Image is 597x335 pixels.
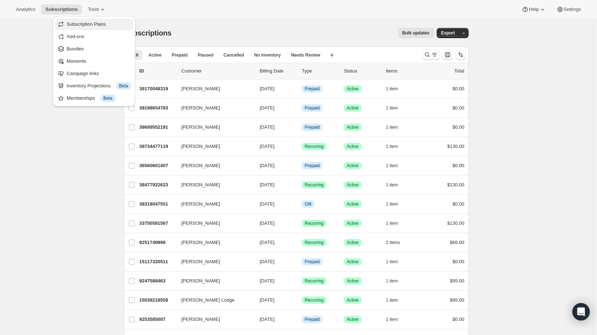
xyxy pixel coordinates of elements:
span: Active [347,182,359,188]
div: 36560601407[PERSON_NAME][DATE]InfoPrepaidSuccessActive1 item$0.00 [139,161,464,171]
button: Create new view [326,50,338,60]
p: 36560601407 [139,162,176,169]
span: [PERSON_NAME] [181,181,220,189]
span: 1 item [386,259,398,265]
span: Active [347,317,359,322]
span: Active [347,220,359,226]
span: [PERSON_NAME] [181,258,220,265]
span: Recurring [305,220,324,226]
span: [DATE] [260,124,275,130]
span: Recurring [305,144,324,149]
span: Paused [198,52,213,58]
span: Active [347,105,359,111]
span: $0.00 [452,105,464,111]
span: Gift [305,201,312,207]
div: Open Intercom Messenger [572,303,590,320]
span: Subscriptions [45,7,78,12]
span: 1 item [386,201,398,207]
button: 1 item [386,161,406,171]
span: [PERSON_NAME] [181,124,220,131]
span: $66.00 [450,240,464,245]
span: [PERSON_NAME] [181,162,220,169]
div: 15117320511[PERSON_NAME][DATE]InfoPrepaidSuccessActive1 item$0.00 [139,257,464,267]
span: $0.00 [452,86,464,91]
span: [PERSON_NAME] [181,316,220,323]
p: 15117320511 [139,258,176,265]
button: [PERSON_NAME] [177,160,250,171]
button: 1 item [386,276,406,286]
span: 1 item [386,124,398,130]
button: Memberships [55,92,133,104]
span: Beta [103,95,112,101]
span: [PERSON_NAME] [181,239,220,246]
span: Prepaid [305,163,320,169]
button: Bundles [55,43,133,55]
button: [PERSON_NAME] [177,218,250,229]
button: Export [437,28,459,38]
div: IDCustomerBilling DateTypeStatusItemsTotal [139,67,464,75]
span: [DATE] [260,259,275,264]
span: Moments [67,58,86,64]
button: Sort the results [456,50,466,60]
button: Add-ons [55,31,133,42]
div: 9251749999[PERSON_NAME][DATE]SuccessRecurringSuccessActive2 items$66.00 [139,237,464,248]
button: Campaign links [55,68,133,79]
span: Active [347,278,359,284]
span: Active [347,201,359,207]
p: 38318047551 [139,200,176,208]
span: [PERSON_NAME] [181,143,220,150]
button: Moments [55,55,133,67]
button: Tools [83,4,111,15]
span: $130.00 [447,220,464,226]
span: [DATE] [260,297,275,303]
p: 9253585007 [139,316,176,323]
span: $95.00 [450,297,464,303]
span: 1 item [386,144,398,149]
span: Active [347,124,359,130]
span: Recurring [305,278,324,284]
span: 1 item [386,220,398,226]
button: 1 item [386,314,406,324]
span: No inventory [254,52,281,58]
button: 1 item [386,122,406,132]
button: [PERSON_NAME] [177,314,250,325]
div: 9247588463[PERSON_NAME][DATE]SuccessRecurringSuccessActive1 item$95.00 [139,276,464,286]
span: 1 item [386,317,398,322]
button: Inventory Projections [55,80,133,92]
span: [DATE] [260,182,275,187]
span: [DATE] [260,86,275,91]
span: 1 item [386,163,398,169]
span: Cancelled [223,52,244,58]
button: Search and filter results [422,50,440,60]
span: Recurring [305,240,324,245]
button: 1 item [386,84,406,94]
span: [DATE] [260,220,275,226]
button: 1 item [386,295,406,305]
div: 39689552191[PERSON_NAME][DATE]InfoPrepaidSuccessActive1 item$0.00 [139,122,464,132]
p: 9251749999 [139,239,176,246]
span: Active [347,297,359,303]
span: Help [529,7,539,12]
button: Customize table column order and visibility [442,50,453,60]
span: [PERSON_NAME] Lodge [181,297,235,304]
button: [PERSON_NAME] [177,121,250,133]
div: 9253585007[PERSON_NAME][DATE]InfoPrepaidSuccessActive1 item$0.00 [139,314,464,324]
button: 1 item [386,103,406,113]
span: [DATE] [260,201,275,207]
span: 1 item [386,105,398,111]
button: [PERSON_NAME] [177,198,250,210]
span: Active [347,144,359,149]
span: [DATE] [260,105,275,111]
span: Beta [119,83,128,89]
button: [PERSON_NAME] [177,102,250,114]
p: 38477922623 [139,181,176,189]
span: $0.00 [452,124,464,130]
span: [DATE] [260,240,275,245]
span: [PERSON_NAME] [181,200,220,208]
span: 1 item [386,182,398,188]
span: Bundles [67,46,84,51]
span: $0.00 [452,163,464,168]
span: [DATE] [260,163,275,168]
button: 1 item [386,257,406,267]
span: Bulk updates [402,30,429,36]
